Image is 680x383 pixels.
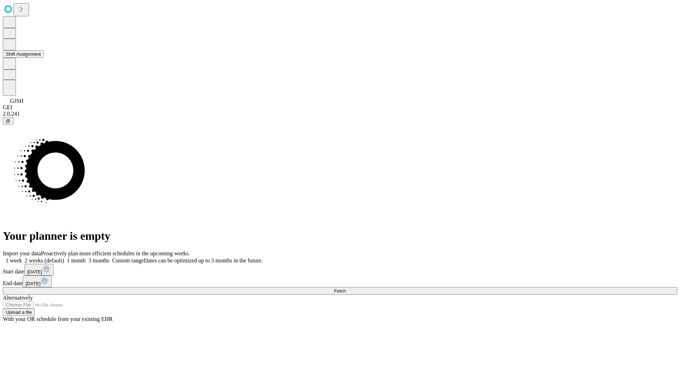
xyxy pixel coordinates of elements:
[23,276,52,287] button: [DATE]
[3,229,677,243] h1: Your planner is empty
[3,309,35,316] button: Upload a file
[6,118,11,123] span: @
[3,250,41,256] span: Import your data
[25,281,40,286] span: [DATE]
[334,288,346,294] span: Fetch
[10,98,23,104] span: GJSH
[24,264,53,276] button: [DATE]
[67,257,86,263] span: 1 month
[112,257,144,263] span: Custom range
[3,111,677,117] div: 2.0.241
[3,287,677,295] button: Fetch
[6,257,22,263] span: 1 week
[27,269,42,274] span: [DATE]
[3,316,113,322] span: With your OR schedule from your existing EHR
[3,295,33,301] span: Alternatively
[3,264,677,276] div: Start date
[3,117,13,124] button: @
[41,250,190,256] span: Proactively plan more efficient schedules in the upcoming weeks.
[144,257,262,263] span: Dates can be optimized up to 3 months in the future.
[3,276,677,287] div: End date
[89,257,109,263] span: 3 months
[3,104,677,111] div: GEI
[3,50,44,58] button: Shift Assignment
[25,257,64,263] span: 2 weeks (default)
